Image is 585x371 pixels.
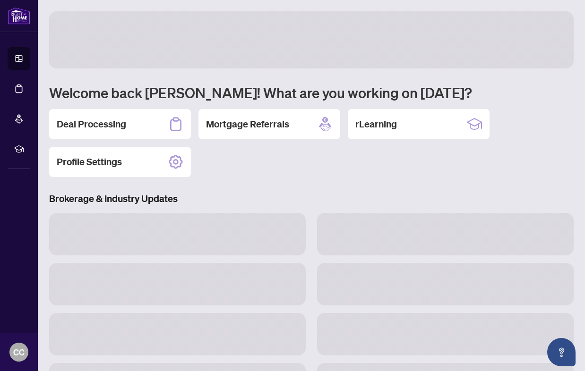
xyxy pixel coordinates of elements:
h3: Brokerage & Industry Updates [49,192,574,205]
span: CC [13,346,25,359]
h2: Profile Settings [57,155,122,169]
h1: Welcome back [PERSON_NAME]! What are you working on [DATE]? [49,84,574,101]
h2: Mortgage Referrals [206,118,289,131]
h2: rLearning [355,118,397,131]
img: logo [8,7,30,25]
button: Open asap [547,338,576,366]
h2: Deal Processing [57,118,126,131]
